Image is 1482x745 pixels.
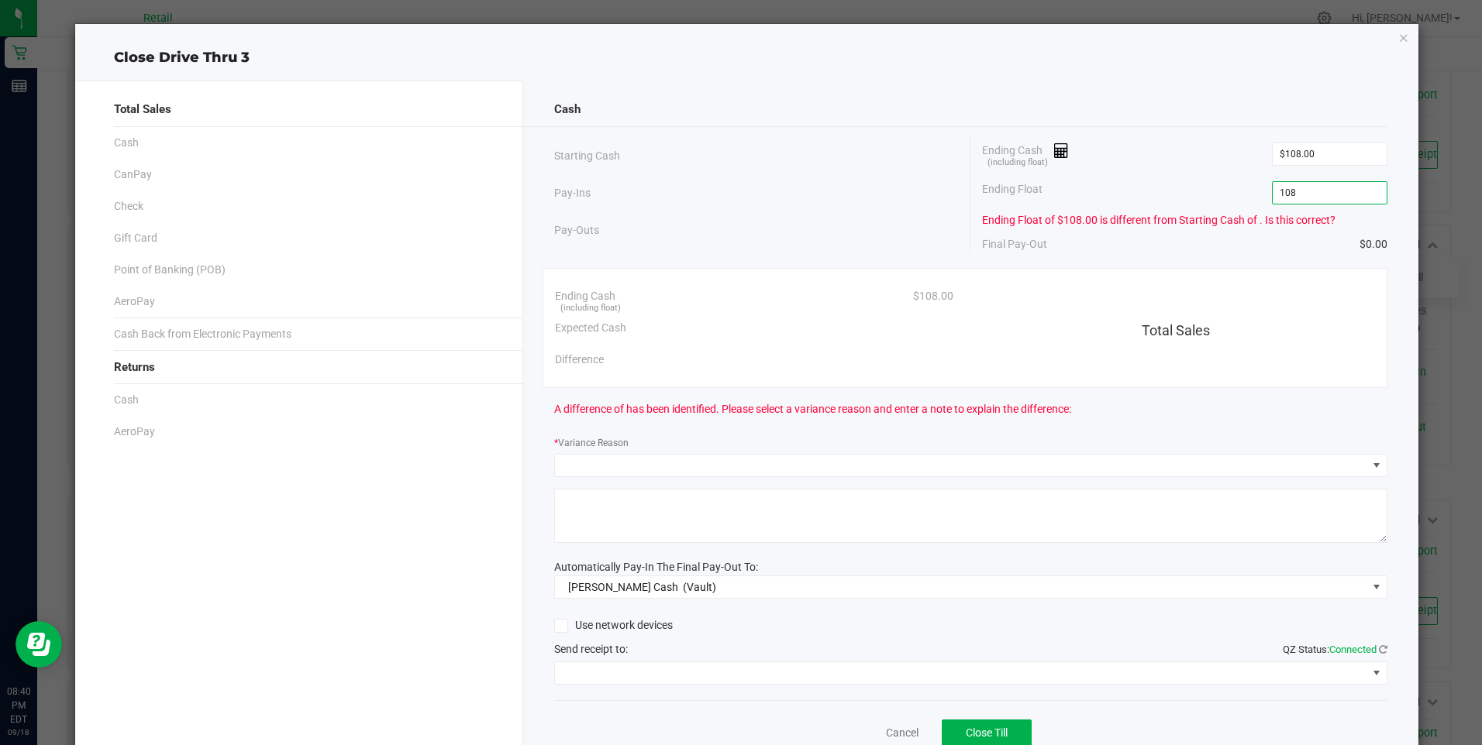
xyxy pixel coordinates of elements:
[114,230,157,246] span: Gift Card
[966,726,1008,739] span: Close Till
[555,352,604,368] span: Difference
[114,135,139,151] span: Cash
[114,198,143,215] span: Check
[554,561,758,573] span: Automatically Pay-In The Final Pay-Out To:
[987,156,1048,170] span: (including float)
[1142,322,1210,338] span: Total Sales
[114,101,171,118] span: Total Sales
[114,294,155,310] span: AeroPay
[554,643,628,655] span: Send receipt to:
[554,401,1071,417] span: A difference of has been identified. Please select a variance reason and enter a note to explain ...
[982,236,1047,252] span: Final Pay-Out
[114,262,226,278] span: Point of Banking (POB)
[114,351,491,384] div: Returns
[982,181,1043,204] span: Ending Float
[1283,644,1387,655] span: QZ Status:
[554,222,599,239] span: Pay-Outs
[16,621,62,668] iframe: Resource center
[75,47,1418,68] div: Close Drive Thru 3
[1360,236,1387,252] span: $0.00
[982,212,1387,228] div: Ending Float of $108.00 is different from Starting Cash of . Is this correct?
[114,424,155,440] span: AeroPay
[886,725,918,741] a: Cancel
[982,142,1069,166] span: Ending Cash
[114,326,291,342] span: Cash Back from Electronic Payments
[554,101,581,118] span: Cash
[554,617,673,633] label: Use network devices
[114,167,152,183] span: CanPay
[554,436,629,450] label: Variance Reason
[114,392,139,408] span: Cash
[555,288,615,304] span: Ending Cash
[913,288,953,304] span: $108.00
[568,581,678,593] span: [PERSON_NAME] Cash
[1329,644,1377,655] span: Connected
[555,320,626,336] span: Expected Cash
[683,581,716,593] span: (Vault)
[560,302,621,315] span: (including float)
[554,185,591,201] span: Pay-Ins
[554,148,620,164] span: Starting Cash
